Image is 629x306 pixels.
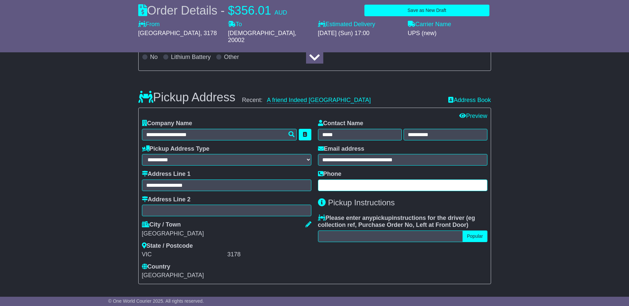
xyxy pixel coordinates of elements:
[142,242,193,250] label: State / Postcode
[228,21,242,28] label: To
[459,113,487,119] a: Preview
[408,30,491,37] div: UPS (new)
[142,171,191,178] label: Address Line 1
[318,215,487,229] label: Please enter any instructions for the driver ( )
[138,30,200,36] span: [GEOGRAPHIC_DATA]
[318,30,401,37] div: [DATE] (Sun) 17:00
[138,21,160,28] label: From
[318,215,475,229] span: eg collection ref, Purchase Order No, Left at Front Door
[364,5,489,16] button: Save as New Draft
[242,97,442,104] div: Recent:
[138,91,235,104] h3: Pickup Address
[142,263,170,271] label: Country
[200,30,217,36] span: , 3178
[228,4,235,17] span: $
[448,97,491,104] a: Address Book
[227,251,311,258] div: 3178
[228,30,295,36] span: [DEMOGRAPHIC_DATA]
[318,21,401,28] label: Estimated Delivery
[463,230,487,242] button: Popular
[267,97,371,104] a: A friend Indeed [GEOGRAPHIC_DATA]
[328,198,395,207] span: Pickup Instructions
[142,196,191,203] label: Address Line 2
[235,4,271,17] span: 356.01
[318,145,364,153] label: Email address
[373,215,392,221] span: pickup
[228,30,296,44] span: , 20002
[408,21,451,28] label: Carrier Name
[108,298,204,304] span: © One World Courier 2025. All rights reserved.
[318,171,342,178] label: Phone
[275,9,287,16] span: AUD
[318,120,363,127] label: Contact Name
[138,3,287,18] div: Order Details -
[142,145,210,153] label: Pickup Address Type
[142,251,226,258] div: VIC
[142,272,204,279] span: [GEOGRAPHIC_DATA]
[142,120,192,127] label: Company Name
[142,221,181,229] label: City / Town
[142,230,311,237] div: [GEOGRAPHIC_DATA]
